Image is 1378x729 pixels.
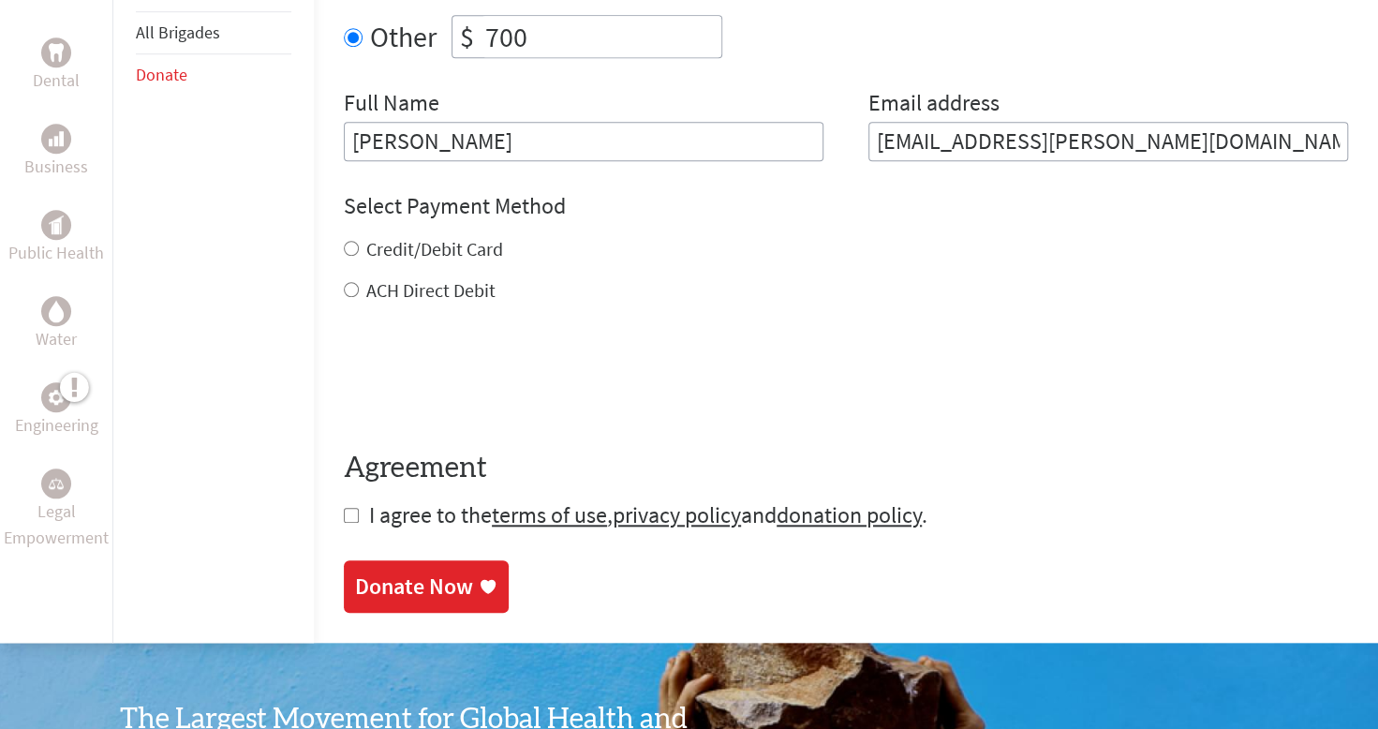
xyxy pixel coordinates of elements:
label: ACH Direct Debit [366,278,496,302]
div: Engineering [41,382,71,412]
input: Enter Full Name [344,122,823,161]
img: Engineering [49,390,64,405]
h4: Select Payment Method [344,191,1348,221]
img: Public Health [49,216,64,234]
div: Legal Empowerment [41,469,71,498]
div: Water [41,296,71,326]
div: $ [452,16,482,57]
iframe: reCAPTCHA [344,341,629,414]
a: Donate [136,64,187,85]
p: Business [24,154,88,180]
p: Legal Empowerment [4,498,109,551]
a: DentalDental [33,37,80,94]
label: Email address [868,88,1000,122]
input: Enter Amount [482,16,721,57]
input: Your Email [868,122,1348,161]
label: Credit/Debit Card [366,237,503,260]
label: Other [370,15,437,58]
a: donation policy [777,500,922,529]
p: Public Health [8,240,104,266]
label: Full Name [344,88,439,122]
img: Dental [49,44,64,62]
img: Water [49,301,64,322]
p: Engineering [15,412,98,439]
img: Business [49,131,64,146]
a: privacy policy [613,500,741,529]
a: Legal EmpowermentLegal Empowerment [4,469,109,551]
a: Public HealthPublic Health [8,210,104,266]
li: All Brigades [136,11,291,54]
a: Donate Now [344,560,509,613]
a: BusinessBusiness [24,124,88,180]
p: Dental [33,67,80,94]
p: Water [36,326,77,352]
div: Donate Now [355,572,473,602]
a: All Brigades [136,22,220,43]
li: Donate [136,54,291,96]
div: Public Health [41,210,71,240]
div: Dental [41,37,71,67]
img: Legal Empowerment [49,478,64,489]
span: I agree to the , and . [369,500,927,529]
a: WaterWater [36,296,77,352]
a: EngineeringEngineering [15,382,98,439]
div: Business [41,124,71,154]
a: terms of use [492,500,607,529]
h4: Agreement [344,452,1348,485]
